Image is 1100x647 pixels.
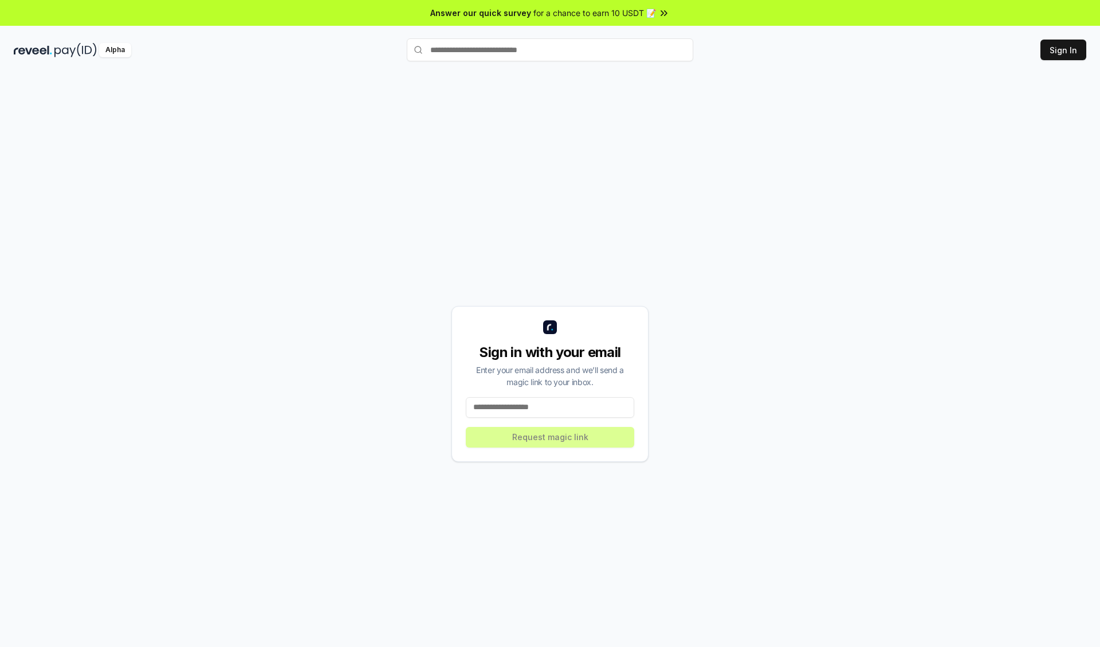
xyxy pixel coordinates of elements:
div: Enter your email address and we’ll send a magic link to your inbox. [466,364,634,388]
button: Sign In [1040,40,1086,60]
span: Answer our quick survey [430,7,531,19]
span: for a chance to earn 10 USDT 📝 [533,7,656,19]
div: Alpha [99,43,131,57]
img: reveel_dark [14,43,52,57]
div: Sign in with your email [466,343,634,362]
img: pay_id [54,43,97,57]
img: logo_small [543,320,557,334]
